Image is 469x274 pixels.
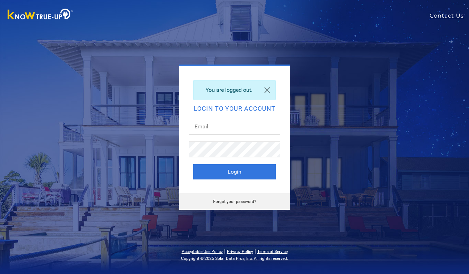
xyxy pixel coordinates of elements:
[193,106,276,112] h2: Login to your account
[224,248,226,254] span: |
[193,164,276,179] button: Login
[193,80,276,100] div: You are logged out.
[213,199,256,204] a: Forgot your password?
[227,249,253,254] a: Privacy Policy
[182,249,223,254] a: Acceptable Use Policy
[255,248,256,254] span: |
[189,119,280,135] input: Email
[4,7,77,23] img: Know True-Up
[259,80,276,100] a: Close
[430,12,469,20] a: Contact Us
[257,249,288,254] a: Terms of Service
